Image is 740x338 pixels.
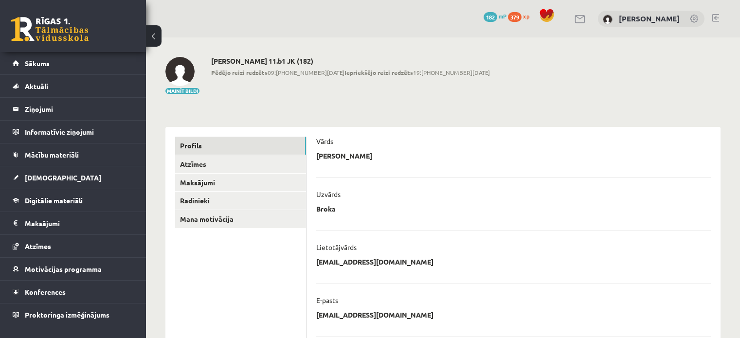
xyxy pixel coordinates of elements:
p: Broka [316,204,336,213]
img: Marta Broka [603,15,613,24]
legend: Informatīvie ziņojumi [25,121,134,143]
a: Aktuāli [13,75,134,97]
a: 182 mP [484,12,506,20]
a: Konferences [13,281,134,303]
a: [DEMOGRAPHIC_DATA] [13,166,134,189]
span: 09:[PHONE_NUMBER][DATE] 19:[PHONE_NUMBER][DATE] [211,68,490,77]
a: [PERSON_NAME] [619,14,680,23]
span: Sākums [25,59,50,68]
span: mP [499,12,506,20]
span: Proktoringa izmēģinājums [25,310,109,319]
b: Pēdējo reizi redzēts [211,69,268,76]
span: 182 [484,12,497,22]
a: Atzīmes [175,155,306,173]
p: [EMAIL_ADDRESS][DOMAIN_NAME] [316,310,433,319]
p: [EMAIL_ADDRESS][DOMAIN_NAME] [316,257,433,266]
span: Aktuāli [25,82,48,90]
a: Rīgas 1. Tālmācības vidusskola [11,17,89,41]
p: Vārds [316,137,333,145]
legend: Maksājumi [25,212,134,234]
a: Atzīmes [13,235,134,257]
span: Konferences [25,287,66,296]
p: [PERSON_NAME] [316,151,372,160]
span: Digitālie materiāli [25,196,83,205]
img: Marta Broka [165,57,195,86]
a: 379 xp [508,12,534,20]
span: Mācību materiāli [25,150,79,159]
p: E-pasts [316,296,338,304]
p: Lietotājvārds [316,243,357,251]
legend: Ziņojumi [25,98,134,120]
span: 379 [508,12,522,22]
a: Maksājumi [175,174,306,192]
a: Proktoringa izmēģinājums [13,303,134,326]
b: Iepriekšējo reizi redzēts [344,69,413,76]
a: Motivācijas programma [13,258,134,280]
a: Digitālie materiāli [13,189,134,212]
a: Ziņojumi [13,98,134,120]
a: Sākums [13,52,134,74]
a: Profils [175,137,306,155]
span: xp [523,12,529,20]
a: Maksājumi [13,212,134,234]
p: Uzvārds [316,190,341,198]
h2: [PERSON_NAME] 11.b1 JK (182) [211,57,490,65]
span: Atzīmes [25,242,51,250]
a: Informatīvie ziņojumi [13,121,134,143]
a: Mācību materiāli [13,143,134,166]
a: Radinieki [175,192,306,210]
span: [DEMOGRAPHIC_DATA] [25,173,101,182]
span: Motivācijas programma [25,265,102,273]
button: Mainīt bildi [165,88,199,94]
a: Mana motivācija [175,210,306,228]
